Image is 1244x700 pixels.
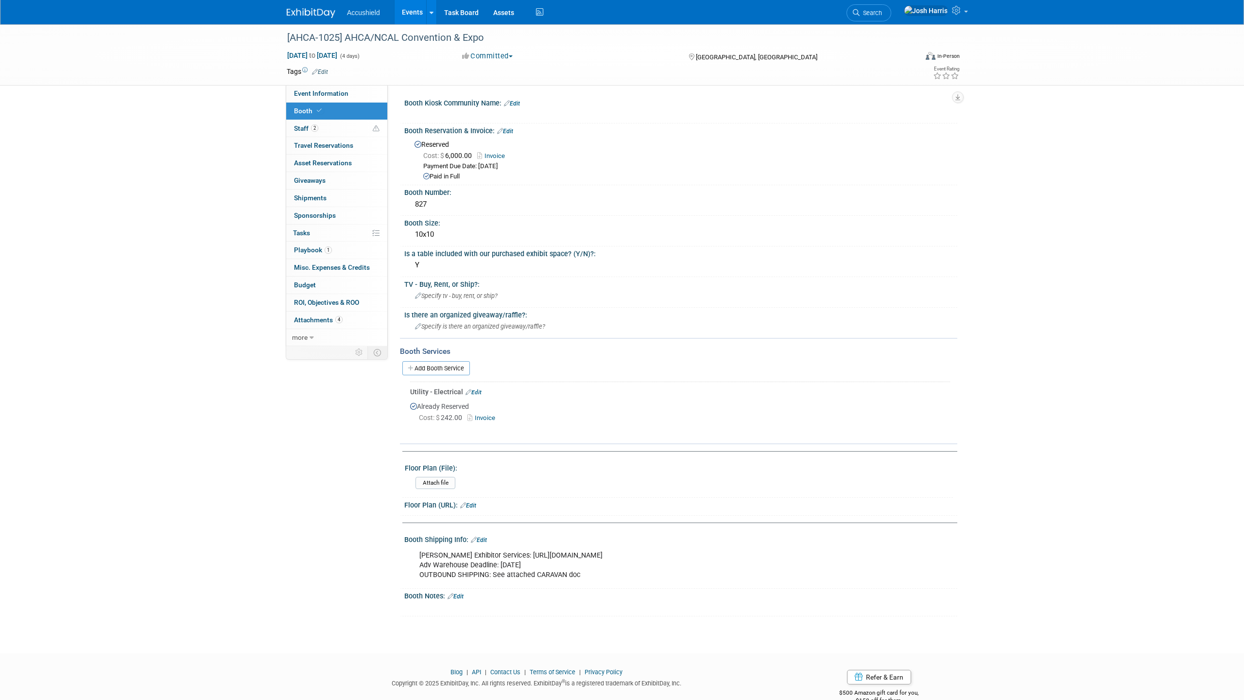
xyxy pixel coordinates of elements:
a: Giveaways [286,172,387,189]
a: API [472,668,481,676]
div: Booth Reservation & Invoice: [404,123,957,136]
button: Committed [459,51,517,61]
span: ROI, Objectives & ROO [294,298,359,306]
span: Event Information [294,89,348,97]
td: Personalize Event Tab Strip [351,346,368,359]
img: ExhibitDay [287,8,335,18]
div: TV - Buy, Rent, or Ship?: [404,277,957,289]
div: Utility - Electrical [410,387,950,397]
a: Travel Reservations [286,137,387,154]
a: Invoice [477,152,510,159]
a: Edit [471,537,487,543]
a: Edit [312,69,328,75]
a: Edit [466,389,482,396]
div: Is a table included with our purchased exhibit space? (Y/N)?: [404,246,957,259]
span: Staff [294,124,318,132]
span: Cost: $ [423,152,445,159]
a: Edit [497,128,513,135]
span: [GEOGRAPHIC_DATA], [GEOGRAPHIC_DATA] [696,53,817,61]
a: Edit [448,593,464,600]
a: Invoice [467,414,499,421]
span: 6,000.00 [423,152,476,159]
div: Floor Plan (URL): [404,498,957,510]
a: Staff2 [286,120,387,137]
span: 2 [311,124,318,132]
a: Refer & Earn [847,670,911,684]
div: Booth Size: [404,216,957,228]
td: Tags [287,67,328,76]
div: Copyright © 2025 ExhibitDay, Inc. All rights reserved. ExhibitDay is a registered trademark of Ex... [287,677,786,688]
span: Travel Reservations [294,141,353,149]
a: Misc. Expenses & Credits [286,259,387,276]
span: Specify tv - buy, rent, or ship? [415,292,498,299]
span: Specify is there an organized giveaway/raffle? [415,323,545,330]
sup: ® [562,679,565,684]
span: [DATE] [DATE] [287,51,338,60]
a: Edit [460,502,476,509]
div: Payment Due Date: [DATE] [423,162,950,171]
a: Playbook1 [286,242,387,259]
a: Terms of Service [530,668,575,676]
a: Contact Us [490,668,520,676]
span: Giveaways [294,176,326,184]
a: Event Information [286,85,387,102]
span: Budget [294,281,316,289]
a: Add Booth Service [402,361,470,375]
div: Paid in Full [423,172,950,181]
span: Cost: $ [419,414,441,421]
span: Potential Scheduling Conflict -- at least one attendee is tagged in another overlapping event. [373,124,380,133]
span: Playbook [294,246,332,254]
span: | [483,668,489,676]
span: 4 [335,316,343,323]
span: Accushield [347,9,380,17]
span: | [464,668,470,676]
span: Booth [294,107,324,115]
a: ROI, Objectives & ROO [286,294,387,311]
span: Attachments [294,316,343,324]
img: Josh Harris [904,5,948,16]
span: Sponsorships [294,211,336,219]
span: | [522,668,528,676]
a: Booth [286,103,387,120]
a: Attachments4 [286,312,387,329]
div: Already Reserved [410,397,950,432]
div: Booth Services [400,346,957,357]
img: Format-Inperson.png [926,52,935,60]
div: [PERSON_NAME] Exhibitor Services: [URL][DOMAIN_NAME] Adv Warehouse Deadline: [DATE] OUTBOUND SHIP... [413,546,850,585]
span: Search [860,9,882,17]
div: Event Rating [933,67,959,71]
td: Toggle Event Tabs [368,346,388,359]
div: Booth Shipping Info: [404,532,957,545]
span: more [292,333,308,341]
div: Reserved [412,137,950,181]
div: Booth Notes: [404,589,957,601]
i: Booth reservation complete [317,108,322,113]
div: [AHCA-1025] AHCA/NCAL Convention & Expo [284,29,902,47]
div: Y [412,258,950,273]
span: 242.00 [419,414,466,421]
span: Shipments [294,194,327,202]
span: (4 days) [339,53,360,59]
a: Sponsorships [286,207,387,224]
span: to [308,52,317,59]
div: Booth Kiosk Community Name: [404,96,957,108]
a: Asset Reservations [286,155,387,172]
a: Budget [286,277,387,294]
div: Is there an organized giveaway/raffle?: [404,308,957,320]
a: more [286,329,387,346]
a: Edit [504,100,520,107]
div: 10x10 [412,227,950,242]
a: Privacy Policy [585,668,622,676]
a: Blog [450,668,463,676]
span: Misc. Expenses & Credits [294,263,370,271]
span: | [577,668,583,676]
a: Search [847,4,891,21]
div: In-Person [937,52,960,60]
a: Tasks [286,225,387,242]
a: Shipments [286,190,387,207]
div: 827 [412,197,950,212]
span: 1 [325,246,332,254]
div: Event Format [860,51,960,65]
span: Asset Reservations [294,159,352,167]
div: Floor Plan (File): [405,461,953,473]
